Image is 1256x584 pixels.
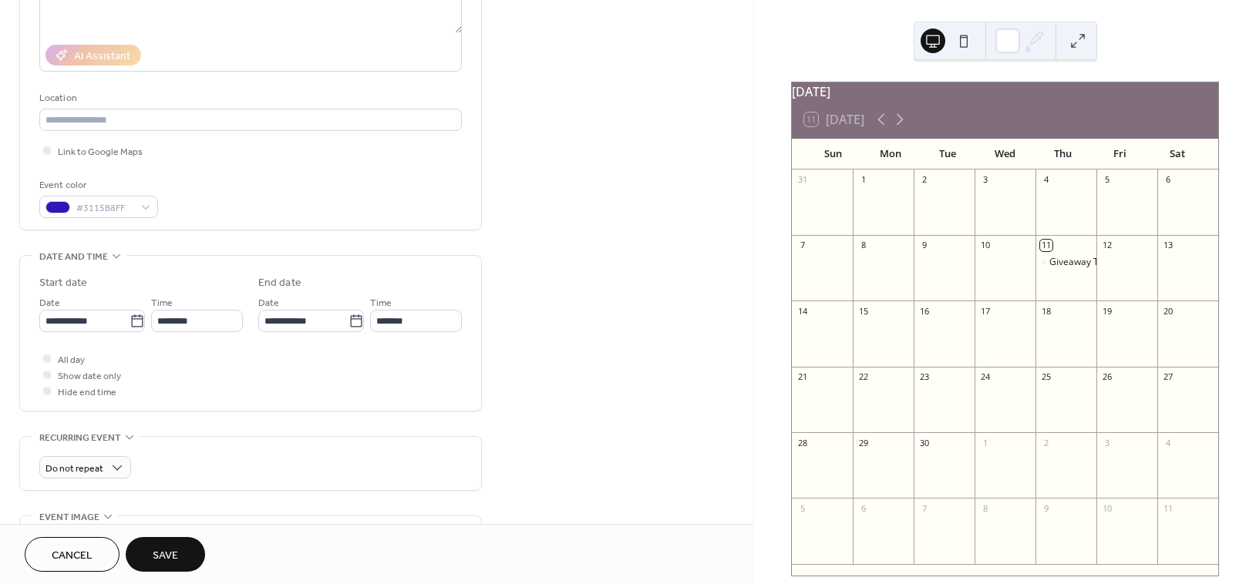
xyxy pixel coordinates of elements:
div: 9 [1040,502,1052,514]
div: 23 [918,371,930,383]
div: 24 [979,371,991,383]
div: Giveaway Time [1035,256,1096,269]
div: End date [258,275,301,291]
div: 17 [979,305,991,317]
div: 22 [857,371,869,383]
span: Recurring event [39,430,121,446]
span: Cancel [52,548,93,564]
div: Wed [977,139,1034,169]
span: Link to Google Maps [58,144,143,160]
div: 4 [1040,174,1052,186]
div: 2 [1040,437,1052,448]
div: 21 [796,371,808,383]
div: Mon [862,139,919,169]
div: Fri [1091,139,1148,169]
div: 11 [1040,240,1052,251]
span: All day [58,352,85,368]
div: Location [39,90,459,106]
span: #3115B8FF [76,200,133,216]
span: Date [39,295,60,311]
div: 2 [918,174,930,186]
div: Giveaway Time [1049,256,1115,269]
div: 18 [1040,305,1052,317]
button: Cancel [25,537,120,572]
div: 1 [979,437,991,448]
span: Time [151,295,173,311]
div: 31 [796,174,808,186]
div: 4 [1162,437,1174,448]
div: 5 [1101,174,1113,186]
span: Do not repeat [45,460,103,478]
span: Save [153,548,178,564]
div: 27 [1162,371,1174,383]
div: 3 [1101,437,1113,448]
div: 16 [918,305,930,317]
div: 30 [918,437,930,448]
span: Hide end time [58,384,116,401]
div: 25 [1040,371,1052,383]
div: 26 [1101,371,1113,383]
div: 14 [796,305,808,317]
span: Event image [39,509,99,525]
div: 19 [1101,305,1113,317]
div: 12 [1101,240,1113,251]
div: 3 [979,174,991,186]
div: Sun [804,139,861,169]
div: 15 [857,305,869,317]
span: Date [258,295,279,311]
div: [DATE] [792,82,1218,101]
div: 6 [1162,174,1174,186]
span: Date and time [39,249,108,265]
div: 13 [1162,240,1174,251]
div: 20 [1162,305,1174,317]
div: 10 [1101,502,1113,514]
div: 7 [918,502,930,514]
div: 7 [796,240,808,251]
div: 5 [796,502,808,514]
div: Tue [919,139,976,169]
div: 8 [979,502,991,514]
div: 6 [857,502,869,514]
div: Start date [39,275,87,291]
div: 29 [857,437,869,448]
div: 10 [979,240,991,251]
span: Time [370,295,392,311]
span: Show date only [58,368,121,384]
button: Save [126,537,205,572]
div: 28 [796,437,808,448]
div: Sat [1149,139,1206,169]
div: 9 [918,240,930,251]
div: 1 [857,174,869,186]
div: 8 [857,240,869,251]
div: Event color [39,177,155,193]
div: 11 [1162,502,1174,514]
div: Thu [1034,139,1091,169]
